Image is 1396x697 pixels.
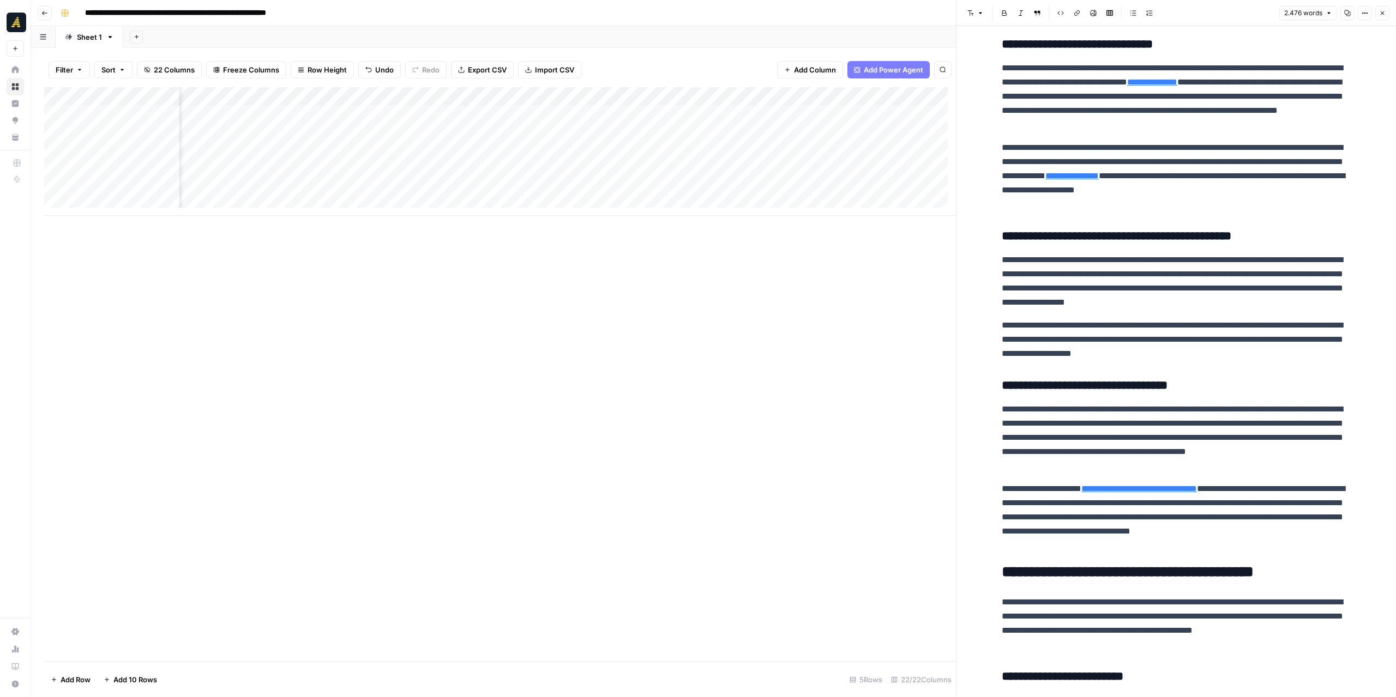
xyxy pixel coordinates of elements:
[61,674,91,685] span: Add Row
[223,64,279,75] span: Freeze Columns
[94,61,133,78] button: Sort
[56,64,73,75] span: Filter
[7,95,24,112] a: Insights
[887,671,956,688] div: 22/22 Columns
[1279,6,1337,20] button: 2.476 words
[154,64,195,75] span: 22 Columns
[308,64,347,75] span: Row Height
[7,112,24,129] a: Opportunities
[206,61,286,78] button: Freeze Columns
[44,671,97,688] button: Add Row
[56,26,123,48] a: Sheet 1
[535,64,574,75] span: Import CSV
[358,61,401,78] button: Undo
[375,64,394,75] span: Undo
[101,64,116,75] span: Sort
[847,61,930,78] button: Add Power Agent
[7,129,24,146] a: Your Data
[845,671,887,688] div: 5 Rows
[97,671,164,688] button: Add 10 Rows
[864,64,923,75] span: Add Power Agent
[7,623,24,640] a: Settings
[77,32,102,43] div: Sheet 1
[7,61,24,78] a: Home
[7,9,24,36] button: Workspace: Marketers in Demand
[7,640,24,658] a: Usage
[422,64,440,75] span: Redo
[794,64,836,75] span: Add Column
[468,64,507,75] span: Export CSV
[1284,8,1322,18] span: 2.476 words
[405,61,447,78] button: Redo
[137,61,202,78] button: 22 Columns
[291,61,354,78] button: Row Height
[518,61,581,78] button: Import CSV
[451,61,514,78] button: Export CSV
[49,61,90,78] button: Filter
[113,674,157,685] span: Add 10 Rows
[777,61,843,78] button: Add Column
[7,13,26,32] img: Marketers in Demand Logo
[7,658,24,675] a: Learning Hub
[7,78,24,95] a: Browse
[7,675,24,693] button: Help + Support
